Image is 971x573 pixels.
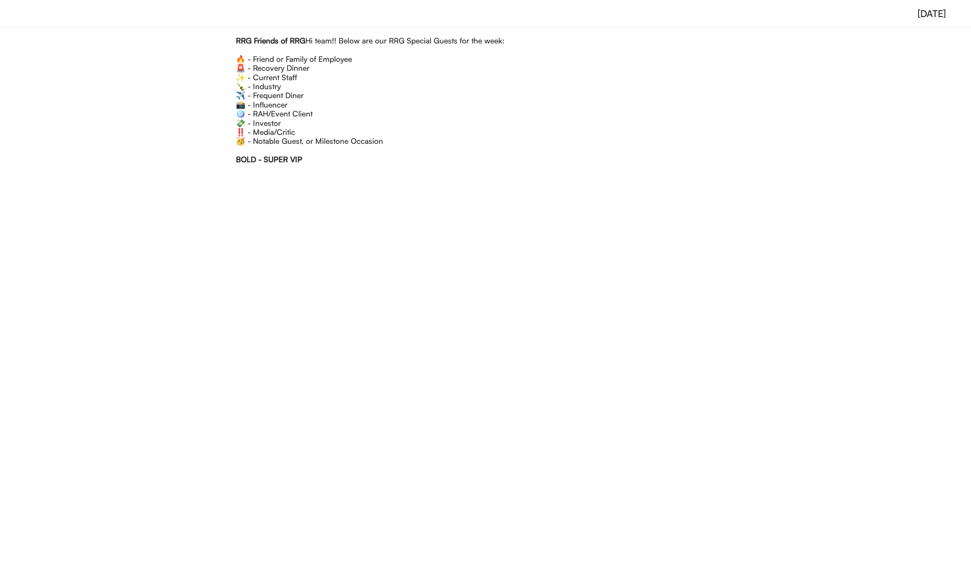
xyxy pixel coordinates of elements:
strong: RRG Friends of RRG [236,36,305,45]
div: Hi team!! Below are our RRG Special Guests for the week: 🔥 - Friend or Family of Employee 🚨 - Rec... [236,36,736,164]
strong: BOLD - SUPER VIP [236,155,302,164]
img: yH5BAEAAAAALAAAAAABAAEAAAIBRAA7 [949,9,958,18]
img: yH5BAEAAAAALAAAAAABAAEAAAIBRAA7 [13,4,26,22]
div: [DATE] [918,9,946,18]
